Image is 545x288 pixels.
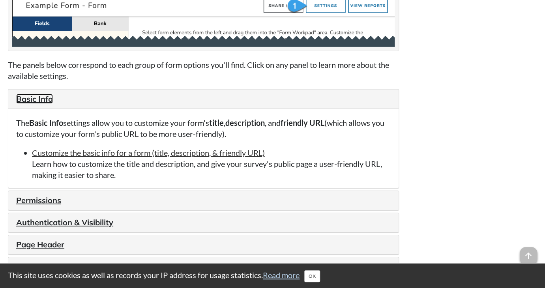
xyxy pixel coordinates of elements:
strong: description [225,118,265,127]
strong: Basic Info [29,118,63,127]
span: arrow_upward [520,247,537,264]
strong: friendly URL [281,118,324,127]
a: Authentication & Visibility [16,217,113,227]
strong: title [209,118,224,127]
button: Close [304,270,320,282]
a: Basic Info [16,94,53,104]
p: The panels below correspond to each group of form options you'll find. Click on any panel to lear... [8,59,399,81]
li: Learn how to customize the title and description, and give your survey's public page a user-frien... [32,147,391,180]
a: Read more [263,270,300,280]
a: Page Header [16,239,64,249]
p: The settings allow you to customize your form's , , and (which allows you to customize your form'... [16,117,391,139]
a: Customize the basic info for a form (title, description, & friendly URL) [32,148,265,157]
a: arrow_upward [520,248,537,257]
a: Look and Feel [16,262,67,271]
a: Permissions [16,195,61,205]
